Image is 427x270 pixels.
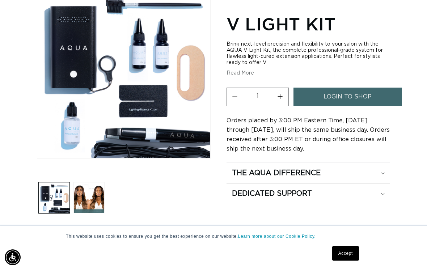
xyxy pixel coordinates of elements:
[232,189,312,198] h2: Dedicated Support
[39,182,70,213] button: Load image 1 in gallery view
[238,234,316,239] a: Learn more about our Cookie Policy.
[293,87,402,106] a: login to shop
[227,183,390,203] summary: Dedicated Support
[227,117,390,151] span: Orders placed by 3:00 PM Eastern Time, [DATE] through [DATE], will ship the same business day. Or...
[332,246,359,261] a: Accept
[227,41,390,66] div: Bring next-level precision and flexibility to your salon with the AQUA V Light Kit, the complete ...
[324,87,372,106] span: login to shop
[66,233,361,240] p: This website uses cookies to ensure you get the best experience on our website.
[232,168,321,177] h2: The Aqua Difference
[227,70,254,76] button: Read More
[227,13,390,35] h1: V Light Kit
[5,249,21,265] div: Accessibility Menu
[73,182,105,213] button: Load image 2 in gallery view
[227,163,390,183] summary: The Aqua Difference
